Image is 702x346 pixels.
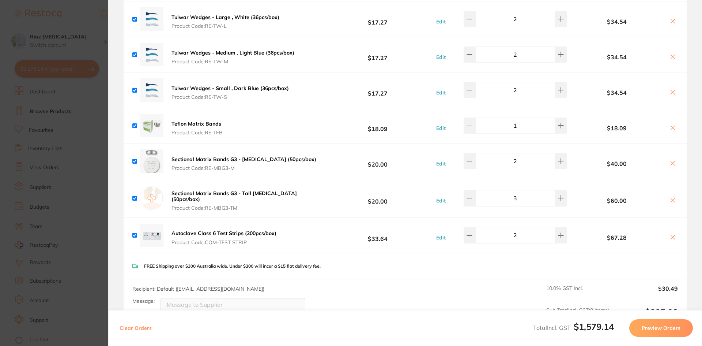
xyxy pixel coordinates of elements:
button: Tulwar Wedges - Large , White (36pcs/box) Product Code:RE-TW-L [169,14,282,29]
img: cnQzNWFpZw [140,7,163,31]
button: Edit [434,54,448,60]
span: Sub Total Incl. GST ( 8 Items) [546,307,609,327]
output: $30.49 [615,285,678,301]
span: Product Code: RE-TW-S [171,94,289,100]
b: $18.09 [323,119,432,133]
button: Edit [434,125,448,131]
button: Teflon Matrix Bands Product Code:RE-TFB [169,120,225,136]
span: Product Code: RE-MBG3-M [171,165,316,171]
img: YnNqeXcxdw [140,43,163,66]
button: Tulwar Wedges - Small , Dark Blue (36pcs/box) Product Code:RE-TW-S [169,85,291,100]
b: $17.27 [323,83,432,97]
b: $17.27 [323,12,432,26]
img: empty.jpg [140,186,163,210]
span: Product Code: RE-TW-M [171,59,294,64]
button: Preview Orders [629,319,693,337]
b: Autoclave Class 6 Test Strips (200pcs/box) [171,230,276,237]
b: $40.00 [569,160,665,167]
b: $1,579.14 [574,321,614,332]
button: Edit [434,197,448,204]
b: Tulwar Wedges - Medium , Light Blue (36pcs/box) [171,49,294,56]
b: $33.64 [323,228,432,242]
b: $34.54 [569,18,665,25]
span: Product Code: RE-TFB [171,130,223,135]
b: Teflon Matrix Bands [171,120,221,127]
span: 10.0 % GST Incl. [546,285,609,301]
span: Product Code: RE-TW-L [171,23,279,29]
b: Tulwar Wedges - Small , Dark Blue (36pcs/box) [171,85,289,92]
button: Autoclave Class 6 Test Strips (200pcs/box) Product Code:COM-TEST STRIP [169,230,279,245]
b: $17.27 [323,48,432,62]
button: Edit [434,234,448,241]
b: Tulwar Wedges - Large , White (36pcs/box) [171,14,279,21]
button: Tulwar Wedges - Medium , Light Blue (36pcs/box) Product Code:RE-TW-M [169,49,297,65]
button: Sectional Matrix Bands G3 - Tall [MEDICAL_DATA] (50pcs/box) Product Code:RE-MBG3-TM [169,190,323,211]
img: bXN6MWkxdQ [140,114,163,137]
span: Product Code: RE-MBG3-TM [171,205,321,211]
output: $335.38 [615,307,678,327]
b: $20.00 [323,155,432,168]
button: Edit [434,18,448,25]
button: Clear Orders [117,319,154,337]
p: FREE Shipping over $300 Australia wide. Under $300 will incur a $15 flat delivery fee. [144,264,321,269]
span: Total Incl. GST [533,324,614,331]
b: $67.28 [569,234,665,241]
img: Mm5mZ3Voeg [140,149,163,173]
button: Edit [434,160,448,167]
b: $34.54 [569,89,665,96]
b: $34.54 [569,54,665,60]
b: $18.09 [569,125,665,131]
button: Sectional Matrix Bands G3 - [MEDICAL_DATA] (50pcs/box) Product Code:RE-MBG3-M [169,156,318,171]
b: Sectional Matrix Bands G3 - Tall [MEDICAL_DATA] (50pcs/box) [171,190,297,202]
img: dnZyZXNyeg [140,78,163,102]
span: Recipient: Default ( [EMAIL_ADDRESS][DOMAIN_NAME] ) [132,286,264,292]
button: Edit [434,89,448,96]
img: MmxjYzZmNA [140,224,163,247]
b: $20.00 [323,191,432,205]
label: Message: [132,298,155,304]
b: $60.00 [569,197,665,204]
span: Product Code: COM-TEST STRIP [171,239,276,245]
b: Sectional Matrix Bands G3 - [MEDICAL_DATA] (50pcs/box) [171,156,316,163]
